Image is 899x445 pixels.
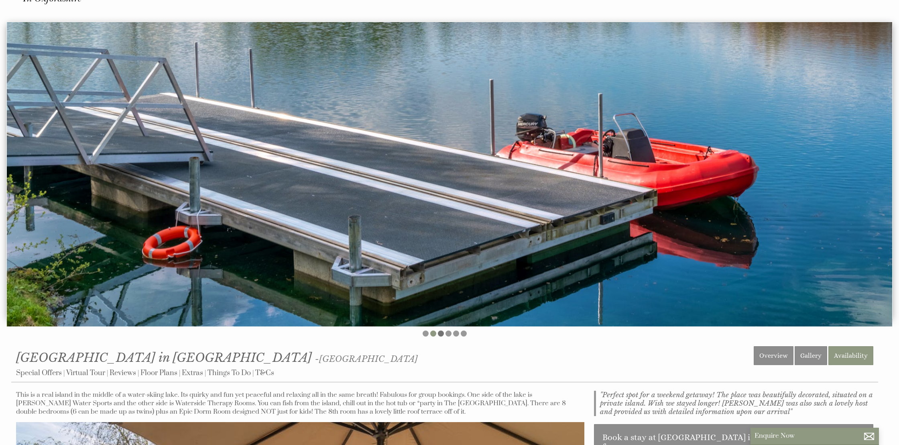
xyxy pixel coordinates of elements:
[594,391,873,416] blockquote: "Perfect spot for a weekend getaway! The place was beautifully decorated, situated on a private i...
[319,354,418,364] a: [GEOGRAPHIC_DATA]
[182,368,203,378] a: Extras
[16,350,315,365] a: [GEOGRAPHIC_DATA] in [GEOGRAPHIC_DATA]
[16,391,584,416] p: This is a real island in the middle of a water-skiing lake. Its quirky and fun yet peaceful and r...
[255,368,274,378] a: T&Cs
[16,368,62,378] a: Special Offers
[207,368,251,378] a: Things To Do
[795,346,827,365] a: Gallery
[110,368,136,378] a: Reviews
[755,432,875,440] p: Enquire Now
[16,350,312,365] span: [GEOGRAPHIC_DATA] in [GEOGRAPHIC_DATA]
[140,368,177,378] a: Floor Plans
[828,346,873,365] a: Availability
[315,354,418,364] span: -
[754,346,793,365] a: Overview
[66,368,105,378] a: Virtual Tour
